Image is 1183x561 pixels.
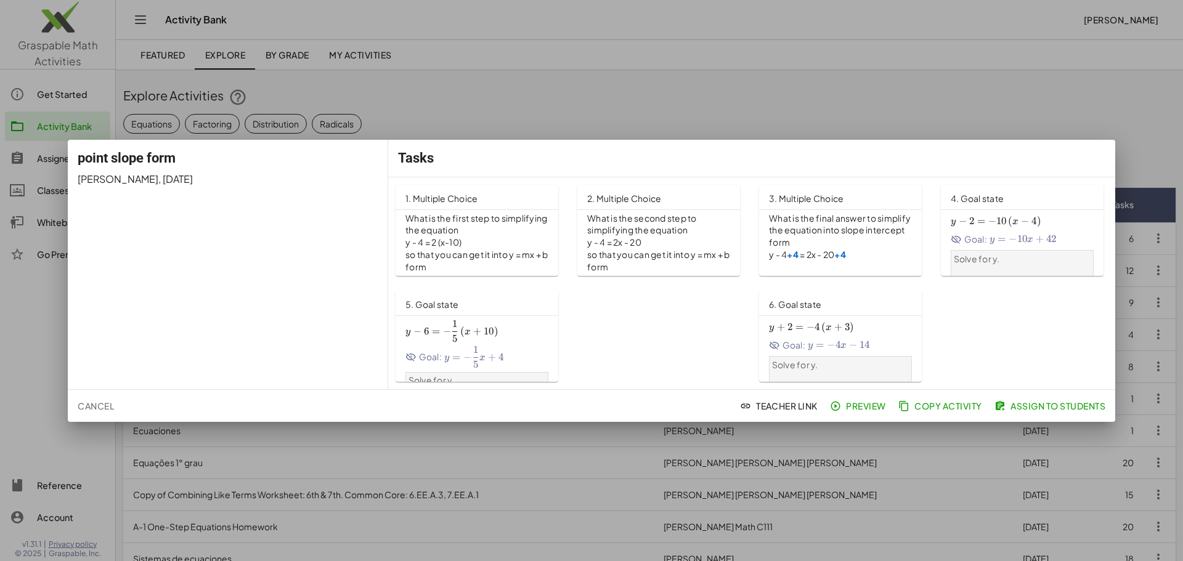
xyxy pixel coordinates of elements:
span: + [834,321,842,333]
span: x [465,327,471,337]
p: Solve for y. [409,374,546,387]
span: 2 [969,215,974,227]
a: 3. Multiple ChoiceWhat is the final answer to simplify the equation into slope intercept formy - ... [759,185,926,276]
span: ( [821,321,826,333]
span: 10 [484,325,494,337]
span: y [405,327,410,337]
span: 42 [1046,233,1057,245]
span: Assign to Students [997,400,1105,411]
span: 4 [815,321,819,333]
span: 4. Goal state [951,193,1004,204]
span: y [444,353,449,363]
span: + [777,321,785,333]
span: 4 [1031,215,1036,227]
p: Solve for y. [772,359,909,371]
div: Tasks [388,140,1115,177]
p: What is the final answer to simplify the equation into slope intercept form [769,212,912,249]
span: = [816,339,824,351]
span: = [977,215,985,227]
span: 6 [424,325,429,337]
span: y [990,235,994,244]
span: x [1012,217,1018,227]
a: 2. Multiple ChoiceWhat is the second step to simplifying the equationy - 4 = 2x - 20so that you c... [577,185,744,276]
strong: +4 [834,249,846,260]
span: x [479,353,486,363]
a: 4. Goal stateGoal:Solve for y. [941,185,1108,276]
span: ) [850,321,854,333]
span: + [1036,233,1044,245]
span: ) [1037,215,1041,227]
span: Goal: [405,347,442,368]
span: − [988,215,996,227]
span: 4 [498,351,503,363]
span: ​ [478,347,479,360]
span: 2 [787,321,792,333]
span: 3 [845,321,850,333]
i: Goal State is hidden. [769,340,780,351]
span: 5. Goal state [405,299,458,310]
span: 1 [473,344,478,356]
span: = [998,233,1006,245]
span: ( [460,325,465,337]
span: Cancel [78,400,114,411]
span: 2. Multiple Choice [587,193,662,204]
span: − [443,325,451,337]
span: − [413,325,421,337]
span: 5 [452,333,457,345]
span: 4 [835,339,840,351]
strong: +4 [787,249,799,260]
span: x [826,323,832,333]
span: Goal: [769,339,805,352]
span: ​ [457,321,458,334]
span: 14 [860,339,870,351]
p: so that you can get it into y = mx + b form [405,249,548,273]
i: Goal State is hidden. [405,352,417,363]
p: Solve for y. [954,253,1091,265]
p: What is the first step to simplifying the equation [405,212,548,237]
span: 1. Multiple Choice [405,193,478,204]
span: Teacher Link [742,400,818,411]
a: 5. Goal stateGoal:Solve for y. [396,291,744,382]
a: 1. Multiple ChoiceWhat is the first step to simplifying the equationy - 4 = 2 (x-10)so that you c... [396,185,563,276]
span: = [432,325,440,337]
span: + [473,325,481,337]
span: 5 [473,358,478,371]
p: y - 4 = 2x - 20 [769,249,912,261]
span: 6. Goal state [769,299,821,310]
span: 3. Multiple Choice [769,193,844,204]
span: − [1021,215,1029,227]
span: ) [494,325,498,337]
button: Preview [827,395,891,417]
span: − [807,321,815,333]
span: − [463,351,471,363]
p: so that you can get it into y = mx + b form [587,249,730,273]
span: = [795,321,803,333]
button: Copy Activity [896,395,987,417]
span: − [827,339,835,351]
p: What is the second step to simplifying the equation [587,212,730,237]
span: − [849,339,857,351]
span: + [488,351,496,363]
span: Preview [832,400,886,411]
span: 10 [1017,233,1028,245]
i: Goal State is hidden. [951,234,962,245]
p: y - 4 = 2 (x-10) [405,236,548,249]
span: = [452,351,460,363]
span: 10 [996,215,1007,227]
span: 1 [452,318,457,330]
span: x [1027,235,1033,244]
a: 6. Goal stateGoal:Solve for y. [759,291,1108,382]
span: x [840,341,847,350]
span: , [DATE] [158,172,193,185]
span: [PERSON_NAME] [78,172,158,185]
button: Teacher Link [738,395,823,417]
span: − [959,215,967,227]
span: y [808,341,813,350]
button: Assign to Students [992,395,1110,417]
span: ( [1008,215,1012,227]
span: point slope form [78,150,176,166]
p: y - 4 = 2x - 20 [587,236,730,249]
span: Copy Activity [901,400,982,411]
span: − [1009,233,1017,245]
